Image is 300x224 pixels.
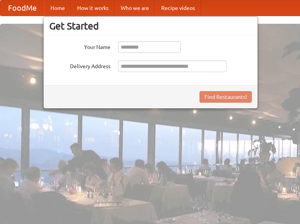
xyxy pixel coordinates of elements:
[155,0,201,16] a: Recipe videos
[199,91,252,103] button: Find Restaurants!
[49,41,110,51] label: Your Name
[71,0,115,16] a: How it works
[44,0,71,16] a: Home
[49,20,252,32] h3: Get Started
[115,0,155,16] a: Who we are
[49,60,110,70] label: Delivery Address
[0,0,44,16] a: FoodMe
